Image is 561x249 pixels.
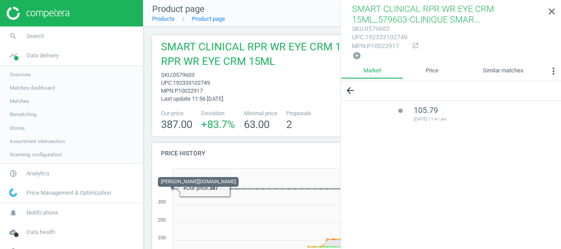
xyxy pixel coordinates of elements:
[158,217,166,223] text: 200
[546,6,557,17] i: close
[352,51,361,60] i: add_circle
[10,124,25,132] span: Stores
[173,79,210,86] span: 192333102749
[7,7,69,20] img: ajHJNr6hYgQAAAAASUVORK5CYII=
[5,204,22,221] i: notifications
[461,64,546,79] a: Similar matches
[5,224,22,241] i: cloud_done
[244,109,277,117] span: Minimal price
[10,98,29,105] span: Matches
[10,84,55,91] span: Matches dashboard
[161,109,192,117] span: Our price
[5,28,22,45] i: search
[10,71,31,78] span: Overview
[5,47,22,64] i: timeline
[161,72,173,78] span: sku :
[5,165,22,182] i: pie_chart_outlined
[201,118,235,131] span: +83.7 %
[341,81,359,100] button: arrow_back
[352,25,408,33] div: : 0579603
[414,106,438,115] span: 105.79
[201,109,235,117] span: Deviation
[286,109,311,117] span: Proposals
[161,40,521,71] span: SMART CLINICAL RPR WR EYE CRM 15ML_579603-CLINIQUE SMART CNCL RPR WR EYE CRM 15ML
[341,64,403,79] a: Market
[244,118,269,131] span: 63.00
[398,108,403,113] i: lens
[26,170,49,177] span: Analytics
[352,51,362,61] button: add_circle
[158,199,166,204] text: 300
[403,64,460,79] a: Price
[26,32,44,40] span: Search
[286,118,292,131] span: 2
[26,189,111,197] span: Price Management & Optimization
[152,15,175,22] a: Products
[352,34,364,41] span: upc
[352,25,363,32] span: sku
[161,79,173,86] span: upc :
[10,138,65,145] span: Assortment intersection
[414,116,539,122] span: [DATE] 11:41 am
[548,66,559,76] i: more_vert
[152,143,349,164] h4: Price history
[352,42,366,49] span: mpn
[524,219,546,240] iframe: Intercom live chat
[10,111,37,118] span: Rematching
[161,87,175,94] span: mpn :
[26,209,58,217] span: Notifications
[161,118,192,131] span: 387.00
[352,4,494,25] span: SMART CLINICAL RPR WR EYE CRM 15ML_579603-CLINIQUE SMAR...
[152,4,205,14] span: Product page
[158,235,166,240] text: 100
[345,85,355,96] i: arrow_back
[161,95,223,102] span: Last update 11:56 [DATE]
[26,52,59,60] span: Data delivery
[192,15,225,22] a: Product page
[9,189,17,197] img: wGWNvw8QSZomAAAAABJRU5ErkJggg==
[26,228,55,236] span: Data health
[352,33,408,41] div: : 192333102749
[173,72,194,78] span: 0579603
[412,42,419,49] i: open_in_new
[546,64,561,81] button: more_vert
[408,42,419,50] a: open_in_new
[10,151,62,158] span: Scanning configuration
[175,87,203,94] span: P10022917
[352,42,408,50] div: : P10022917
[158,177,239,187] div: [PERSON_NAME][DOMAIN_NAME]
